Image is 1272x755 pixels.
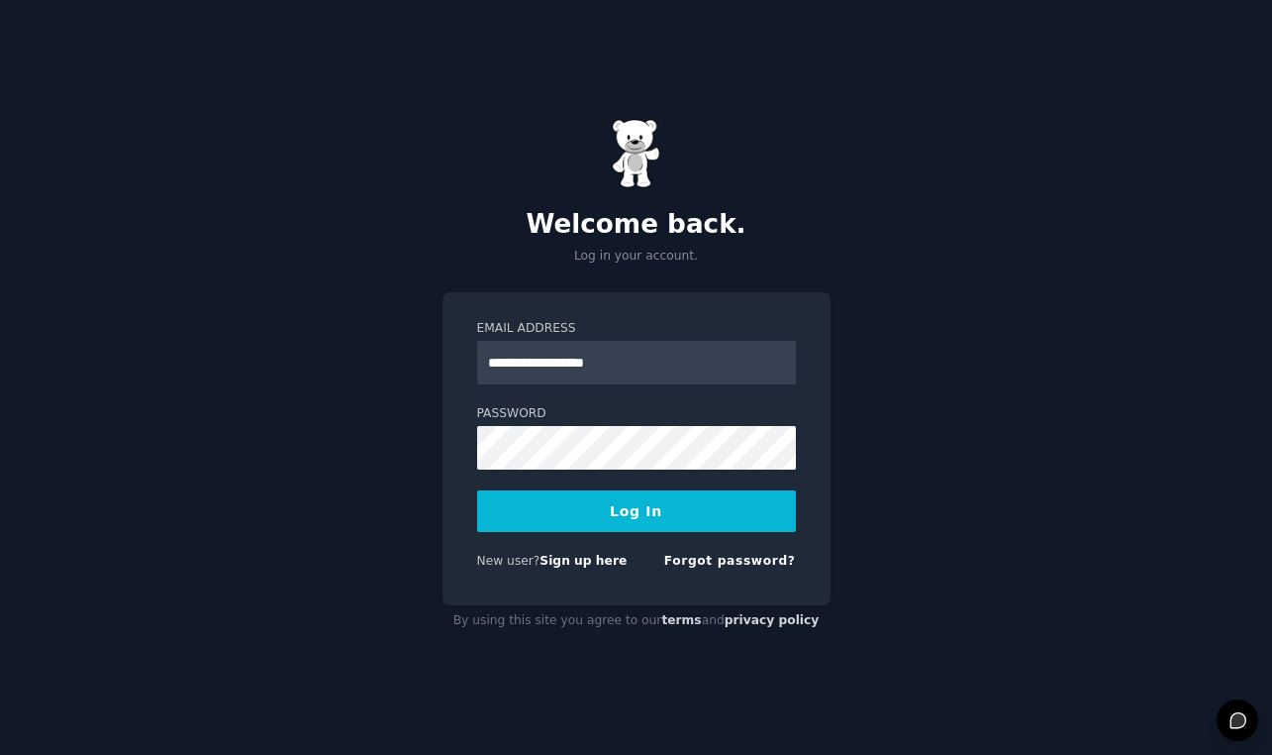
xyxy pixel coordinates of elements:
[442,605,831,637] div: By using this site you agree to our and
[539,554,627,568] a: Sign up here
[442,209,831,241] h2: Welcome back.
[664,554,796,568] a: Forgot password?
[477,490,796,532] button: Log In
[725,613,820,627] a: privacy policy
[661,613,701,627] a: terms
[477,554,540,568] span: New user?
[477,320,796,338] label: Email Address
[612,119,661,188] img: Gummy Bear
[477,405,796,423] label: Password
[442,248,831,266] p: Log in your account.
